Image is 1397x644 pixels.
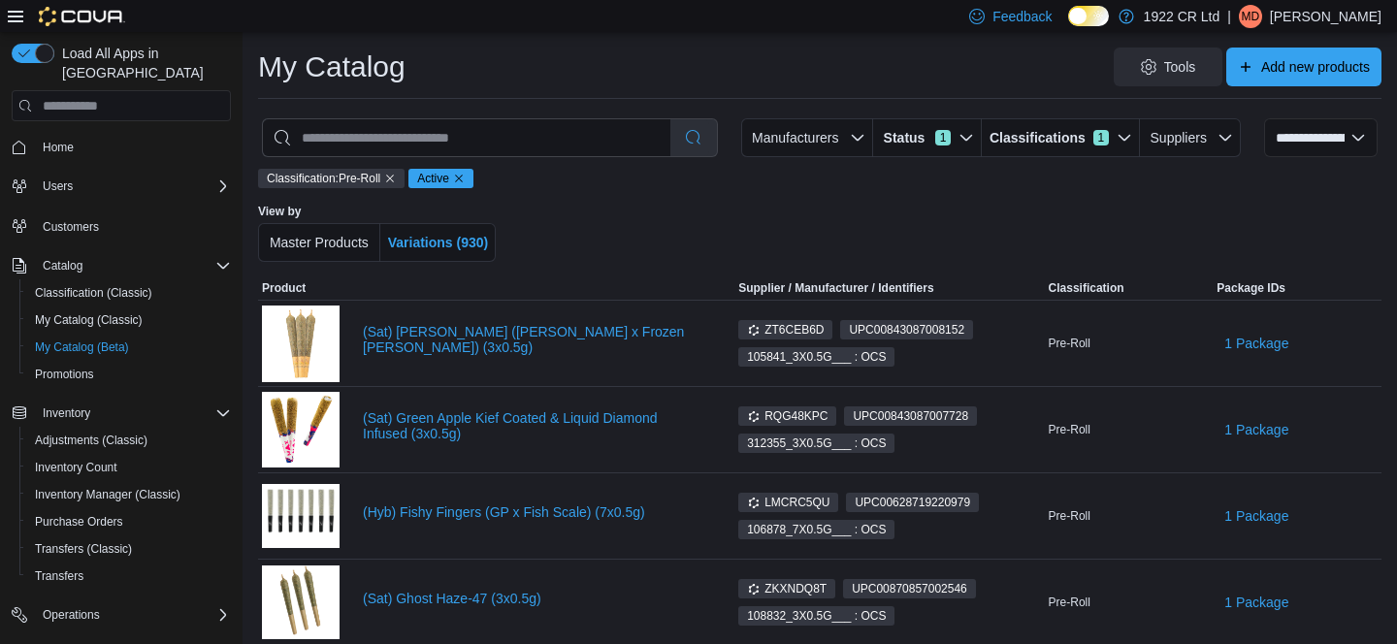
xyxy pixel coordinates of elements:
[262,280,306,296] span: Product
[388,235,489,250] span: Variations (930)
[258,204,301,219] label: View by
[27,456,125,479] a: Inventory Count
[738,406,836,426] span: RQG48KPC
[849,321,964,338] span: UPC 00843087008152
[747,435,886,452] span: 312355_3X0.5G___ : OCS
[27,308,231,332] span: My Catalog (Classic)
[27,336,137,359] a: My Catalog (Beta)
[35,603,108,627] button: Operations
[19,306,239,334] button: My Catalog (Classic)
[738,520,894,539] span: 106878_7X0.5G___ : OCS
[738,280,933,296] div: Supplier / Manufacturer / Identifiers
[1045,332,1214,355] div: Pre-Roll
[1068,6,1109,26] input: Dark Mode
[843,579,976,598] span: UPC00870857002546
[747,321,824,338] span: ZT6CEB6D
[380,223,497,262] button: Variations (930)
[19,563,239,590] button: Transfers
[1114,48,1222,86] button: Tools
[35,487,180,502] span: Inventory Manager (Classic)
[35,135,231,159] span: Home
[363,410,703,441] a: (Sat) Green Apple Kief Coated & Liquid Diamond Infused (3x0.5g)
[27,336,231,359] span: My Catalog (Beta)
[1224,506,1288,526] span: 1 Package
[363,591,703,606] a: (Sat) Ghost Haze-47 (3x0.5g)
[27,510,231,533] span: Purchase Orders
[4,601,239,628] button: Operations
[267,170,380,187] span: Classification: Pre-Roll
[1045,591,1214,614] div: Pre-Roll
[19,427,239,454] button: Adjustments (Classic)
[35,402,231,425] span: Inventory
[453,173,465,184] button: Remove lifecycle filter
[27,456,231,479] span: Inventory Count
[27,483,188,506] a: Inventory Manager (Classic)
[1217,497,1296,535] button: 1 Package
[873,118,982,157] button: Status1 active filters
[35,254,231,277] span: Catalog
[19,361,239,388] button: Promotions
[1140,118,1241,157] button: Suppliers
[27,510,131,533] a: Purchase Orders
[262,565,340,639] img: (Sat) Ghost Haze-47 (3x0.5g)
[855,494,970,511] span: UPC 00628719220979
[1261,57,1370,77] span: Add new products
[935,130,951,145] span: 1 active filters
[43,405,90,421] span: Inventory
[1242,5,1260,28] span: MD
[1217,583,1296,622] button: 1 Package
[54,44,231,82] span: Load All Apps in [GEOGRAPHIC_DATA]
[27,281,160,305] a: Classification (Classic)
[19,508,239,535] button: Purchase Orders
[738,320,832,339] span: ZT6CEB6D
[27,363,102,386] a: Promotions
[384,173,396,184] button: Remove classification filter
[1144,5,1220,28] p: 1922 CR Ltd
[711,280,933,296] span: Supplier / Manufacturer / Identifiers
[262,484,340,548] img: (Hyb) Fishy Fingers (GP x Fish Scale) (7x0.5g)
[844,406,977,426] span: UPC00843087007728
[35,460,117,475] span: Inventory Count
[35,254,90,277] button: Catalog
[35,136,81,159] a: Home
[1239,5,1262,28] div: Mike Dunn
[738,347,894,367] span: 105841_3X0.5G___ : OCS
[43,607,100,623] span: Operations
[1217,324,1296,363] button: 1 Package
[35,213,231,238] span: Customers
[840,320,973,339] span: UPC00843087008152
[35,175,81,198] button: Users
[1164,57,1196,77] span: Tools
[19,279,239,306] button: Classification (Classic)
[990,128,1086,147] span: Classifications
[747,407,828,425] span: RQG48KPC
[4,211,239,240] button: Customers
[43,258,82,274] span: Catalog
[19,535,239,563] button: Transfers (Classic)
[747,494,829,511] span: LMCRC5QU
[738,579,835,598] span: ZKXNDQ8T
[4,173,239,200] button: Users
[853,407,968,425] span: UPC 00843087007728
[35,514,123,530] span: Purchase Orders
[1093,130,1109,145] span: 1 active filters
[43,140,74,155] span: Home
[27,429,155,452] a: Adjustments (Classic)
[1224,334,1288,353] span: 1 Package
[752,130,838,145] span: Manufacturers
[262,306,340,382] img: (Sat) Lemon Margy (Lemon Jack x Frozen Margy) (3x0.5g)
[35,402,98,425] button: Inventory
[27,308,150,332] a: My Catalog (Classic)
[35,541,132,557] span: Transfers (Classic)
[35,285,152,301] span: Classification (Classic)
[1045,504,1214,528] div: Pre-Roll
[1068,26,1069,27] span: Dark Mode
[982,118,1140,157] button: Classifications1 active filters
[1217,410,1296,449] button: 1 Package
[19,334,239,361] button: My Catalog (Beta)
[19,454,239,481] button: Inventory Count
[738,434,894,453] span: 312355_3X0.5G___ : OCS
[35,603,231,627] span: Operations
[27,564,231,588] span: Transfers
[417,170,449,187] span: Active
